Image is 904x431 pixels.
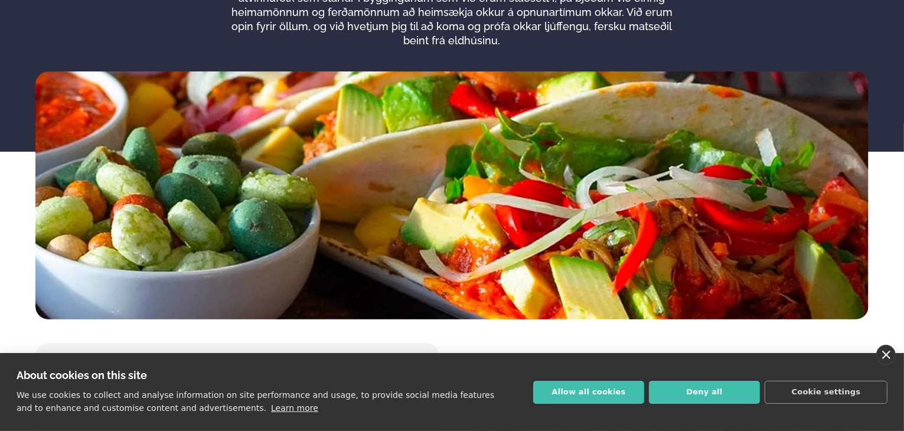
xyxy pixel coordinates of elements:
[765,381,887,404] button: Cookie settings
[876,345,896,365] a: close
[533,381,644,404] button: Allow all cookies
[17,390,494,413] p: We use cookies to collect and analyse information on site performance and usage, to provide socia...
[35,71,869,319] img: image alt
[271,403,318,413] a: Learn more
[17,369,147,381] strong: About cookies on this site
[649,381,760,404] button: Deny all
